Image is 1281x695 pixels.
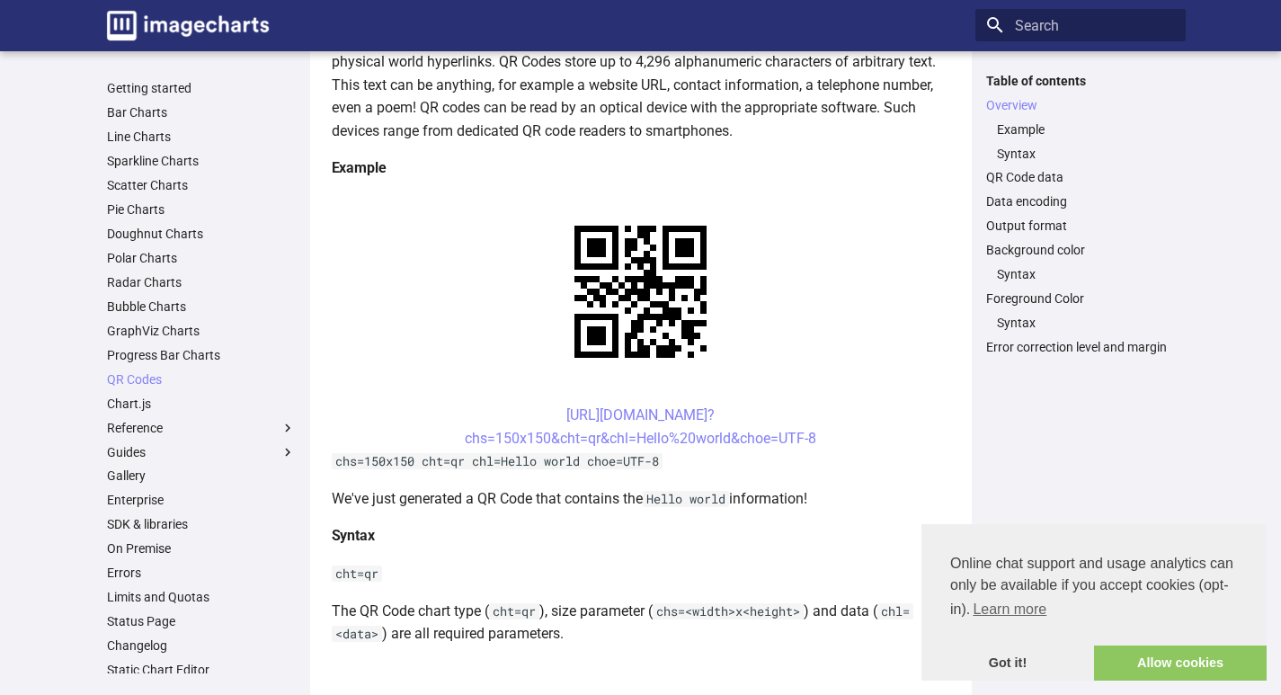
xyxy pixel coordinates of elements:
h4: Syntax [332,524,950,548]
a: Bar Charts [107,104,296,120]
a: Overview [986,97,1175,113]
code: cht=qr [332,566,382,582]
a: Getting started [107,80,296,96]
a: Sparkline Charts [107,153,296,169]
code: chs=<width>x<height> [653,603,804,619]
a: Doughnut Charts [107,226,296,242]
div: cookieconsent [921,524,1267,681]
p: We've just generated a QR Code that contains the information! [332,487,950,511]
a: Error correction level and margin [986,339,1175,355]
a: Bubble Charts [107,298,296,315]
a: QR Codes [107,371,296,388]
a: Changelog [107,637,296,654]
nav: Overview [986,121,1175,162]
input: Search [975,9,1186,41]
nav: Foreground Color [986,315,1175,331]
a: Errors [107,565,296,581]
a: Scatter Charts [107,177,296,193]
nav: Background color [986,266,1175,282]
a: Pie Charts [107,201,296,218]
code: cht=qr [489,603,539,619]
a: GraphViz Charts [107,323,296,339]
a: Static Chart Editor [107,662,296,678]
img: chart [543,194,738,389]
label: Table of contents [975,73,1186,89]
a: dismiss cookie message [921,646,1094,682]
a: On Premise [107,540,296,557]
a: Enterprise [107,492,296,508]
h4: Example [332,156,950,180]
p: The QR Code chart type ( ), size parameter ( ) and data ( ) are all required parameters. [332,600,950,646]
a: Example [997,121,1175,138]
a: allow cookies [1094,646,1267,682]
a: QR Code data [986,169,1175,185]
a: learn more about cookies [970,596,1049,623]
code: chs=150x150 cht=qr chl=Hello world choe=UTF-8 [332,453,663,469]
p: QR codes are a popular type of two-dimensional barcode. They are also known as hardlinks or physi... [332,27,950,142]
a: Data encoding [986,193,1175,209]
a: Foreground Color [986,290,1175,307]
a: Polar Charts [107,250,296,266]
a: SDK & libraries [107,516,296,532]
span: Online chat support and usage analytics can only be available if you accept cookies (opt-in). [950,553,1238,623]
a: Status Page [107,613,296,629]
a: Line Charts [107,129,296,145]
code: Hello world [643,491,729,507]
a: Syntax [997,146,1175,162]
img: logo [107,11,269,40]
a: Gallery [107,468,296,484]
a: Radar Charts [107,274,296,290]
nav: Table of contents [975,73,1186,356]
label: Guides [107,444,296,460]
label: Reference [107,420,296,436]
a: Syntax [997,315,1175,331]
a: Syntax [997,266,1175,282]
a: Background color [986,242,1175,258]
a: Progress Bar Charts [107,347,296,363]
a: Chart.js [107,396,296,412]
a: Image-Charts documentation [100,4,276,48]
a: Limits and Quotas [107,589,296,605]
a: Output format [986,218,1175,234]
a: [URL][DOMAIN_NAME]?chs=150x150&cht=qr&chl=Hello%20world&choe=UTF-8 [465,406,816,447]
